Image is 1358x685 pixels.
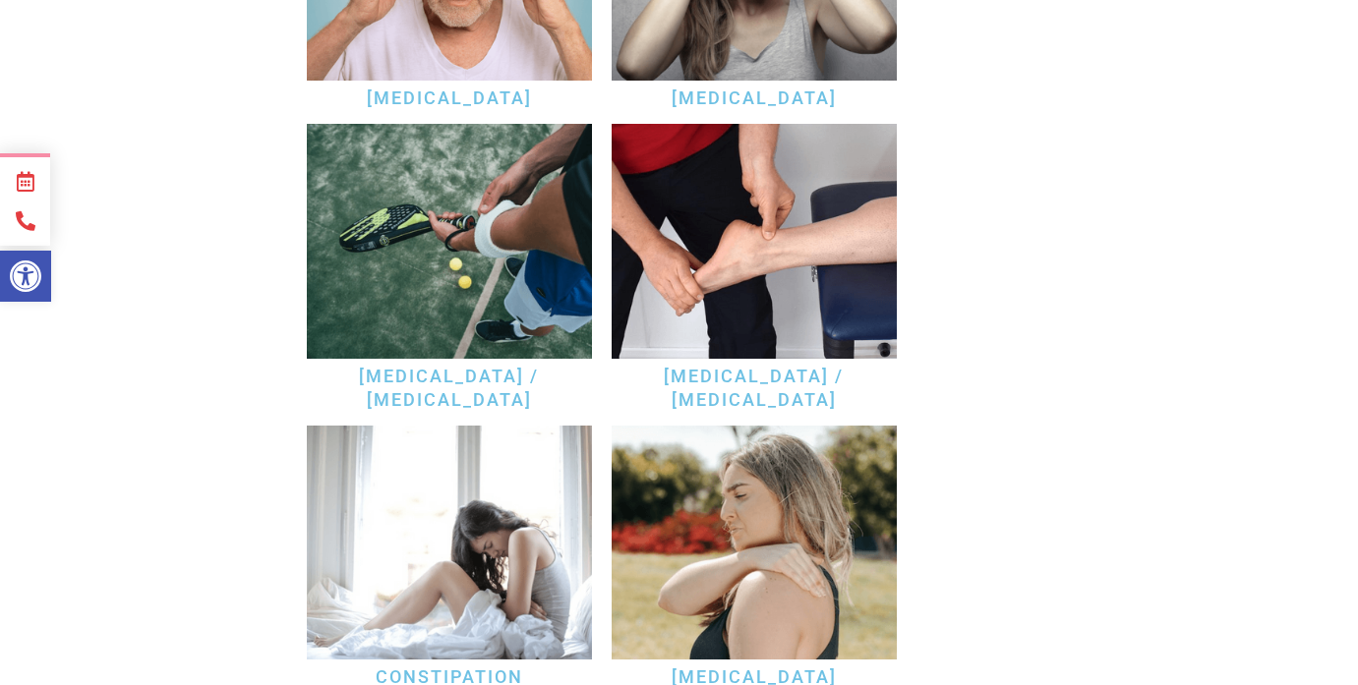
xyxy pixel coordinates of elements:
img: irvine acupuncture for tennis elbow golfers elbow treatment [307,124,592,358]
img: irvine acupuncture for constipation [307,426,592,659]
a: [MEDICAL_DATA] [672,87,837,108]
a: [MEDICAL_DATA] [367,87,532,108]
a: [MEDICAL_DATA] / [MEDICAL_DATA] [664,366,844,410]
img: irvine acupuncture for frozen shoulder treatment [612,426,897,659]
img: irvine acupuncture for tendonitis treatment [612,124,897,358]
a: [MEDICAL_DATA] / [MEDICAL_DATA] [359,366,539,410]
